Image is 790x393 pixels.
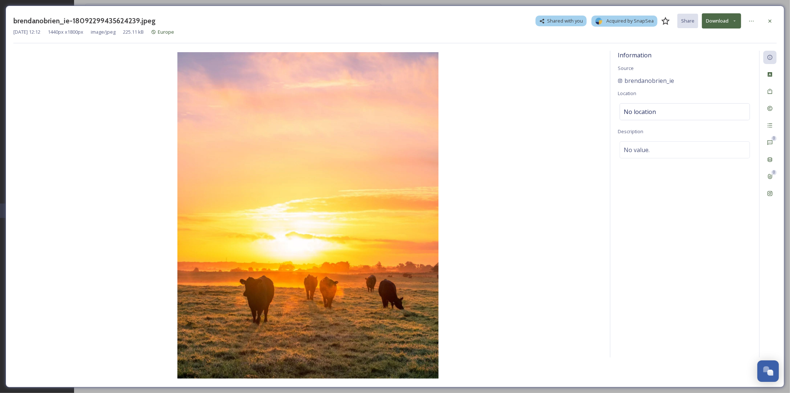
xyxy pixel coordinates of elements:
[595,17,603,25] img: snapsea-logo.png
[618,65,634,71] span: Source
[13,52,603,379] img: brendanobrien_ie-18092299435624239.jpeg
[677,14,698,28] button: Share
[702,13,741,28] button: Download
[547,17,583,24] span: Shared with you
[158,28,174,35] span: Europe
[624,145,650,154] span: No value.
[13,16,156,26] h3: brendanobrien_ie-18092299435624239.jpeg
[624,107,656,116] span: No location
[618,76,674,85] a: brendanobrien_ie
[624,76,674,85] span: brendanobrien_ie
[771,170,777,175] div: 0
[13,28,40,36] span: [DATE] 12:12
[48,28,83,36] span: 1440 px x 1800 px
[771,136,777,141] div: 0
[606,17,654,24] span: Acquired by SnapSea
[618,90,636,97] span: Location
[618,128,643,135] span: Description
[618,51,651,59] span: Information
[757,360,779,382] button: Open Chat
[91,28,116,36] span: image/jpeg
[123,28,144,36] span: 225.11 kB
